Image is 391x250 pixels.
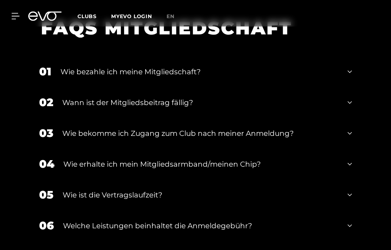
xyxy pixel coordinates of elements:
[63,190,339,201] div: Wie ist die Vertragslaufzeit?
[167,13,175,20] span: en
[62,128,339,139] div: Wie bekomme ich Zugang zum Club nach meiner Anmeldung?
[77,13,111,20] a: Clubs
[39,125,53,142] div: 03
[60,67,339,78] div: Wie bezahle ich meine Mitgliedschaft?
[39,218,54,234] div: 06
[77,13,97,20] span: Clubs
[63,159,339,170] div: Wie erhalte ich mein Mitgliedsarmband/meinen Chip?
[63,221,339,232] div: Welche Leistungen beinhaltet die Anmeldegebühr?
[39,156,54,172] div: 04
[62,97,339,108] div: Wann ist der Mitgliedsbeitrag fällig?
[39,95,53,111] div: 02
[111,13,152,20] a: MYEVO LOGIN
[167,12,183,21] a: en
[39,187,54,203] div: 05
[39,64,51,80] div: 01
